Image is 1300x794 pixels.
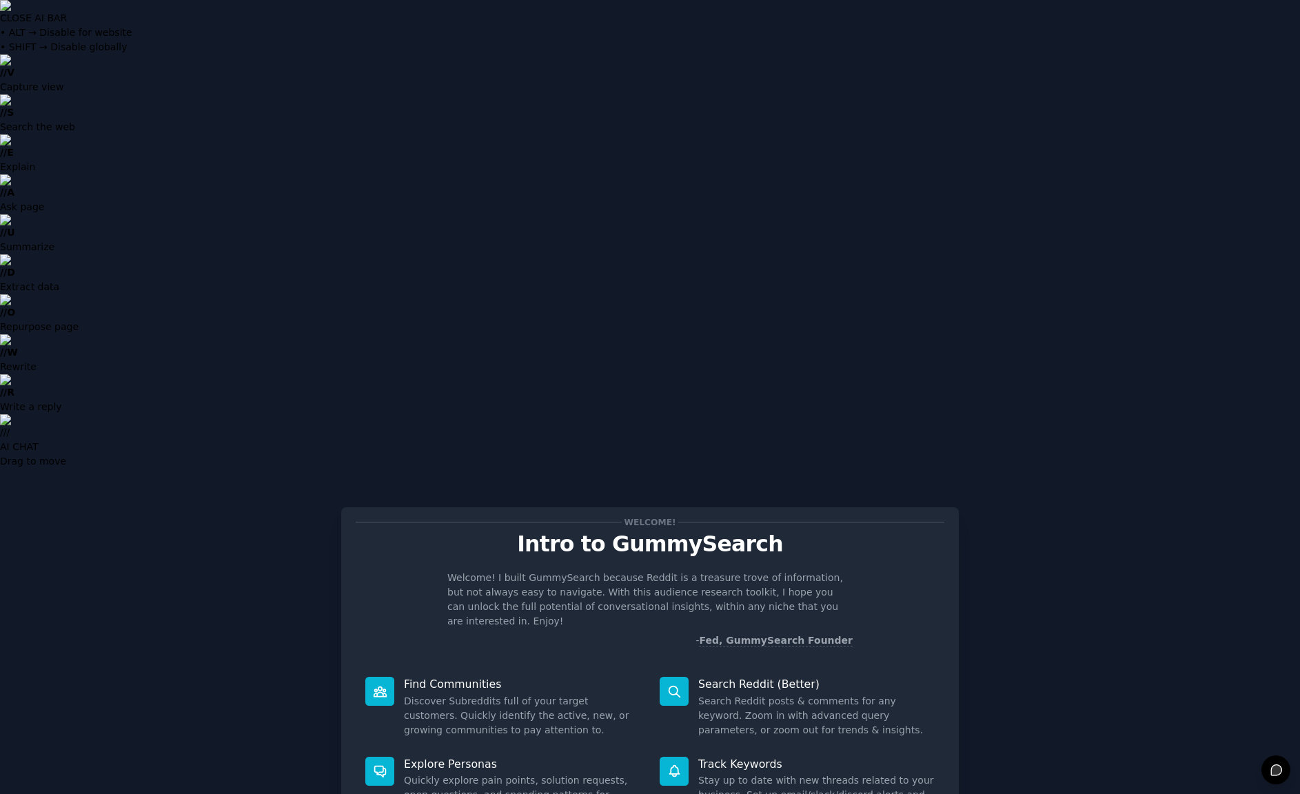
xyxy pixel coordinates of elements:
[404,677,640,691] p: Find Communities
[404,757,640,771] p: Explore Personas
[622,515,678,529] span: Welcome!
[698,677,935,691] p: Search Reddit (Better)
[698,694,935,737] dd: Search Reddit posts & comments for any keyword. Zoom in with advanced query parameters, or zoom o...
[356,532,944,556] p: Intro to GummySearch
[699,635,853,647] a: Fed, GummySearch Founder
[695,633,853,648] div: -
[404,694,640,737] dd: Discover Subreddits full of your target customers. Quickly identify the active, new, or growing c...
[698,757,935,771] p: Track Keywords
[447,571,853,629] p: Welcome! I built GummySearch because Reddit is a treasure trove of information, but not always ea...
